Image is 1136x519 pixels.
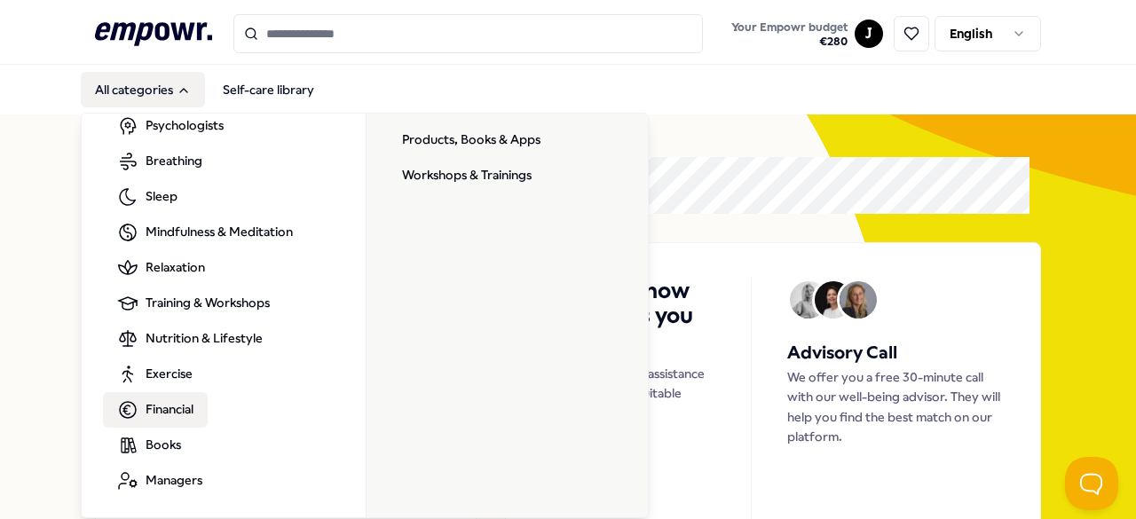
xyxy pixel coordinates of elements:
[103,392,208,428] a: Financial
[103,321,277,357] a: Nutrition & Lifestyle
[103,463,217,499] a: Managers
[728,17,851,52] button: Your Empowr budget€280
[815,281,852,318] img: Avatar
[388,122,555,158] a: Products, Books & Apps
[787,339,1005,367] h5: Advisory Call
[103,215,307,250] a: Mindfulness & Meditation
[146,470,202,490] span: Managers
[103,428,195,463] a: Books
[146,399,193,419] span: Financial
[81,72,205,107] button: All categories
[146,293,270,312] span: Training & Workshops
[790,281,827,318] img: Avatar
[103,179,192,215] a: Sleep
[724,15,855,52] a: Your Empowr budget€280
[146,186,177,206] span: Sleep
[731,20,848,35] span: Your Empowr budget
[146,435,181,454] span: Books
[103,286,284,321] a: Training & Workshops
[855,20,883,48] button: J
[103,108,238,144] a: Psychologists
[146,257,205,277] span: Relaxation
[731,35,848,49] span: € 280
[103,357,207,392] a: Exercise
[146,115,224,135] span: Psychologists
[82,114,650,519] div: All categories
[146,328,263,348] span: Nutrition & Lifestyle
[146,364,193,383] span: Exercise
[103,144,217,179] a: Breathing
[209,72,328,107] a: Self-care library
[840,281,877,318] img: Avatar
[146,222,293,241] span: Mindfulness & Meditation
[146,151,202,170] span: Breathing
[81,72,328,107] nav: Main
[787,367,1005,447] p: We offer you a free 30-minute call with our well-being advisor. They will help you find the best ...
[103,250,219,286] a: Relaxation
[388,158,546,193] a: Workshops & Trainings
[233,14,704,53] input: Search for products, categories or subcategories
[1065,457,1118,510] iframe: Help Scout Beacon - Open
